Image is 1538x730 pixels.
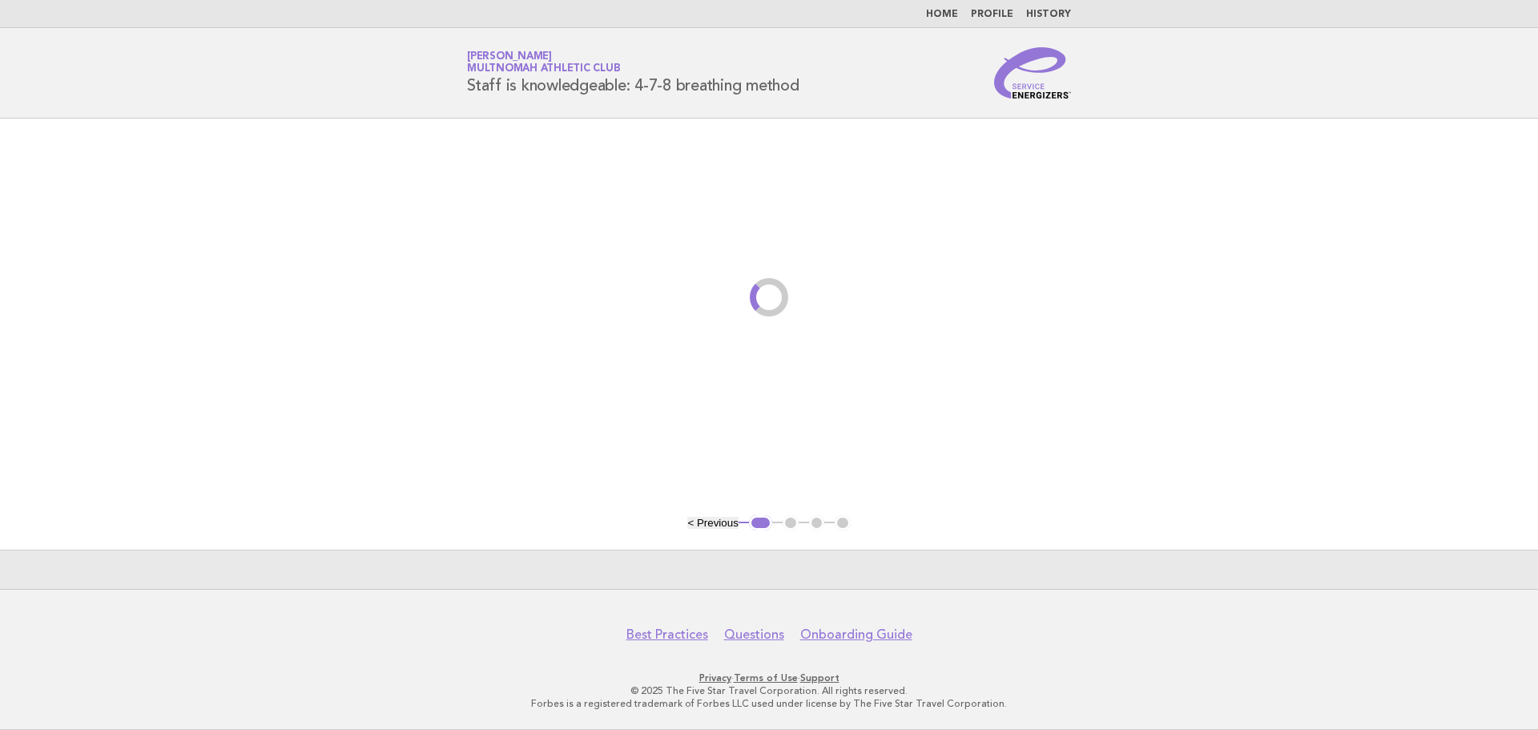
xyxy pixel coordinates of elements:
[279,684,1259,697] p: © 2025 The Five Star Travel Corporation. All rights reserved.
[467,51,620,74] a: [PERSON_NAME]Multnomah Athletic Club
[279,697,1259,710] p: Forbes is a registered trademark of Forbes LLC used under license by The Five Star Travel Corpora...
[994,47,1071,99] img: Service Energizers
[926,10,958,19] a: Home
[734,672,798,684] a: Terms of Use
[626,627,708,643] a: Best Practices
[800,672,839,684] a: Support
[971,10,1013,19] a: Profile
[467,52,799,94] h1: Staff is knowledgeable: 4-7-8 breathing method
[1026,10,1071,19] a: History
[699,672,731,684] a: Privacy
[279,672,1259,684] p: · ·
[800,627,912,643] a: Onboarding Guide
[724,627,784,643] a: Questions
[467,64,620,75] span: Multnomah Athletic Club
